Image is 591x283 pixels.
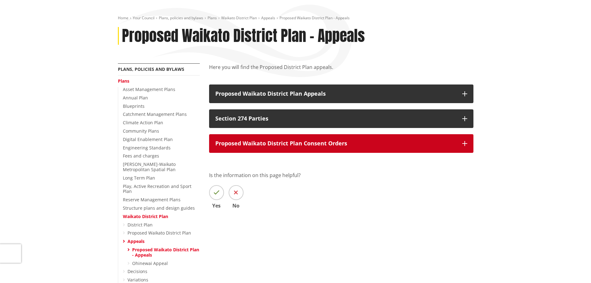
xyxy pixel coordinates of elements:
[123,205,195,211] a: Structure plans and design guides
[133,15,154,21] a: Your Council
[123,145,171,151] a: Engineering Standards
[215,116,456,122] p: Section 274 Parties
[209,134,473,153] button: Proposed Waikato District Plan Consent Orders
[123,213,168,219] a: Waikato District Plan
[132,247,199,258] a: Proposed Waikato District Plan - Appeals
[123,175,155,181] a: Long Term Plan
[123,153,159,159] a: Fees and charges
[123,161,176,172] a: [PERSON_NAME]-Waikato Metropolitan Spatial Plan
[118,16,473,21] nav: breadcrumb
[118,66,184,72] a: Plans, policies and bylaws
[122,27,365,45] h1: Proposed Waikato District Plan - Appeals
[123,103,145,109] a: Blueprints
[215,91,456,97] p: Proposed Waikato District Plan Appeals
[229,203,244,208] span: No
[123,128,159,134] a: Community Plans
[261,15,275,21] a: Appeals
[123,111,187,117] a: Catchment Management Plans
[128,268,147,274] a: Decisions
[123,86,175,92] a: Asset Management Plans
[221,15,257,21] a: Waikato District Plan
[118,15,128,21] a: Home
[128,238,145,244] a: Appeals
[208,15,217,21] a: Plans
[123,183,191,194] a: Play, Active Recreation and Sport Plan
[123,95,148,101] a: Annual Plan
[128,277,148,283] a: Variations
[215,140,456,147] p: Proposed Waikato District Plan Consent Orders
[128,230,191,236] a: Proposed Waikato District Plan
[562,257,585,279] iframe: Messenger Launcher
[123,197,181,203] a: Reserve Management Plans
[132,260,168,266] a: Ohinewai Appeal
[128,222,153,228] a: District Plan
[209,171,473,179] p: Is the information on this page helpful?
[280,15,350,21] span: Proposed Waikato District Plan - Appeals
[209,109,473,128] button: Section 274 Parties
[209,63,473,78] p: Here you will find the Proposed District Plan appeals.
[118,78,129,84] a: Plans
[209,203,224,208] span: Yes
[209,84,473,103] button: Proposed Waikato District Plan Appeals
[123,136,173,142] a: Digital Enablement Plan
[123,120,163,126] a: Climate Action Plan
[159,15,203,21] a: Plans, policies and bylaws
